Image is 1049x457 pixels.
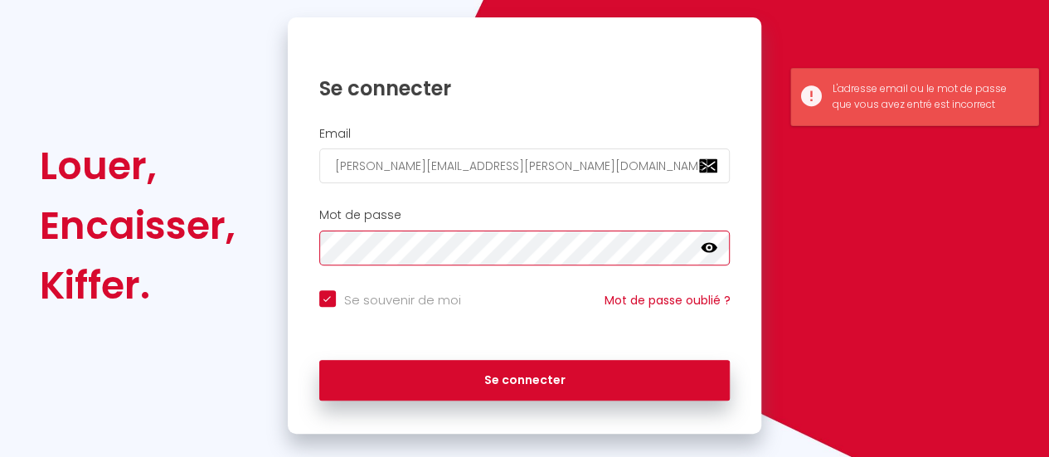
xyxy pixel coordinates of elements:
[319,75,731,101] h1: Se connecter
[40,255,236,315] div: Kiffer.
[604,292,730,309] a: Mot de passe oublié ?
[833,81,1022,113] div: L'adresse email ou le mot de passe que vous avez entré est incorrect
[319,148,731,183] input: Ton Email
[319,360,731,401] button: Se connecter
[319,127,731,141] h2: Email
[40,196,236,255] div: Encaisser,
[319,208,731,222] h2: Mot de passe
[40,136,236,196] div: Louer,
